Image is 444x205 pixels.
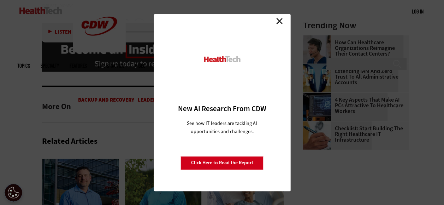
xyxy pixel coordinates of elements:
img: HealthTech_0.png [203,56,241,63]
a: Close [274,16,285,27]
a: Click Here to Read the Report [181,156,264,170]
button: Open Preferences [5,184,22,201]
h3: New AI Research From CDW [166,104,278,114]
p: See how IT leaders are tackling AI opportunities and challenges. [178,119,266,136]
div: Cookie Settings [5,184,22,201]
